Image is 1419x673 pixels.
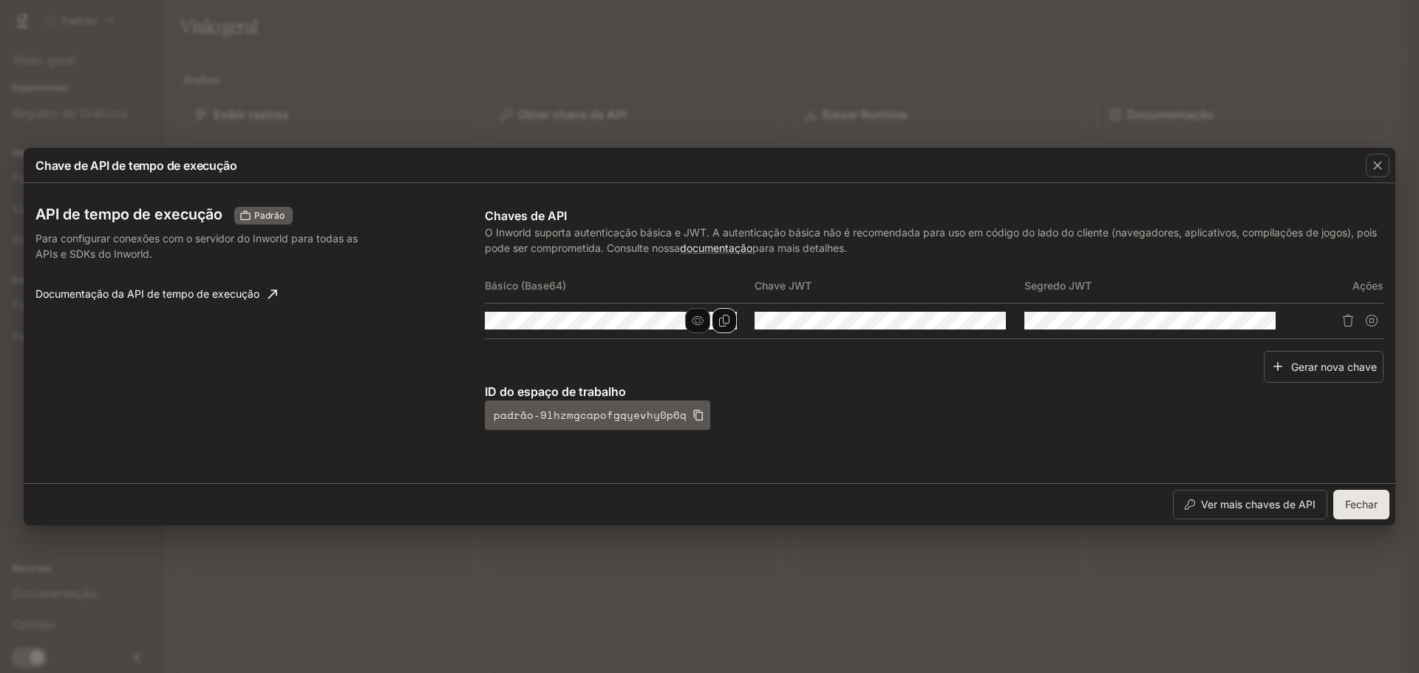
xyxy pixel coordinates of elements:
[755,279,811,292] font: Chave JWT
[485,208,567,223] font: Chaves de API
[234,207,293,225] div: Essas chaves serão aplicadas somente ao seu espaço de trabalho atual
[1291,360,1377,372] font: Gerar nova chave
[35,287,259,300] font: Documentação da API de tempo de execução
[1336,309,1360,332] button: Excluir chave de API
[1360,309,1384,332] button: Suspender chave de API
[1333,490,1389,519] button: Fechar
[35,232,358,260] font: Para configurar conexões com o servidor do Inworld para todas as APIs e SDKs do Inworld.
[680,242,752,254] a: documentação
[1345,498,1378,510] font: Fechar
[1352,279,1384,292] font: Ações
[1173,490,1327,519] button: Ver mais chaves de API
[494,407,687,423] font: padrão-9lhzmgcapofgqyevhy0p6q
[485,384,626,399] font: ID do espaço de trabalho
[712,308,737,333] button: Copiar Básico (Base64)
[485,400,710,430] button: padrão-9lhzmgcapofgqyevhy0p6q
[254,210,285,221] font: Padrão
[1264,351,1384,383] button: Gerar nova chave
[1024,279,1092,292] font: Segredo JWT
[752,242,847,254] font: para mais detalhes.
[35,158,236,173] font: Chave de API de tempo de execução
[35,205,222,223] font: API de tempo de execução
[1201,498,1316,510] font: Ver mais chaves de API
[485,226,1377,254] font: O Inworld suporta autenticação básica e JWT. A autenticação básica não é recomendada para uso em ...
[485,279,566,292] font: Básico (Base64)
[30,279,283,309] a: Documentação da API de tempo de execução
